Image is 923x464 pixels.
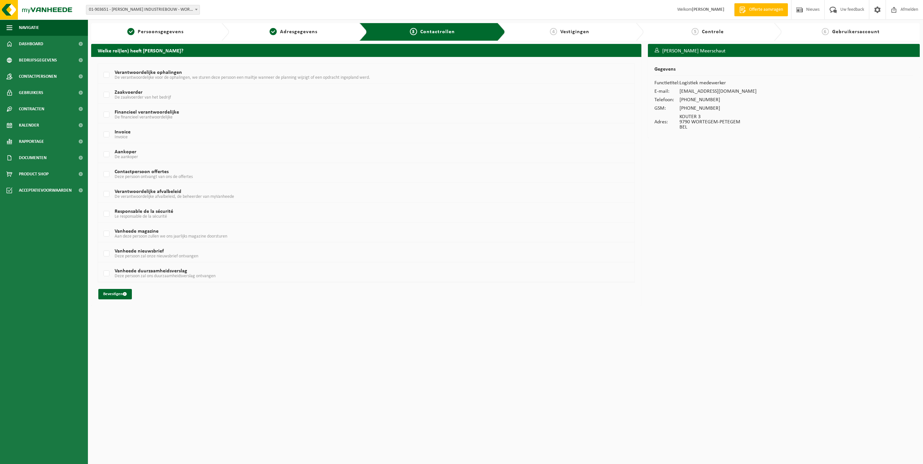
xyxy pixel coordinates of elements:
[280,29,317,34] span: Adresgegevens
[19,85,43,101] span: Gebruikers
[692,7,724,12] strong: [PERSON_NAME]
[115,95,171,100] span: De zaakvoerder van het bedrijf
[654,104,679,113] td: GSM:
[115,234,227,239] span: Aan deze persoon zullen we ons jaarlijks magazine doorsturen
[115,115,173,120] span: De financieel verantwoordelijke
[19,133,44,150] span: Rapportage
[679,96,757,104] td: [PHONE_NUMBER]
[822,28,829,35] span: 6
[654,67,913,75] h2: Gegevens
[19,36,43,52] span: Dashboard
[19,117,39,133] span: Kalender
[115,155,138,159] span: De aankoper
[702,29,724,34] span: Controle
[102,90,582,100] label: Zaakvoerder
[102,189,582,199] label: Verantwoordelijke afvalbeleid
[138,29,184,34] span: Persoonsgegevens
[102,70,582,80] label: Verantwoordelijke ophalingen
[115,254,198,259] span: Deze persoon zal onze nieuwsbrief ontvangen
[102,249,582,259] label: Vanheede nieuwsbrief
[102,110,582,120] label: Financieel verantwoordelijke
[86,5,200,15] span: 01-903651 - WILLY NAESSENS INDUSTRIEBOUW - WORTEGEM-PETEGEM
[19,52,57,68] span: Bedrijfsgegevens
[692,28,699,35] span: 5
[560,29,589,34] span: Vestigingen
[91,44,641,57] h2: Welke rol(len) heeft [PERSON_NAME]?
[19,150,47,166] span: Documenten
[102,269,582,279] label: Vanheede duurzaamheidsverslag
[420,29,455,34] span: Contactrollen
[654,96,679,104] td: Telefoon:
[679,87,757,96] td: [EMAIL_ADDRESS][DOMAIN_NAME]
[832,29,880,34] span: Gebruikersaccount
[115,135,128,140] span: Invoice
[654,113,679,131] td: Adres:
[734,3,788,16] a: Offerte aanvragen
[654,87,679,96] td: E-mail:
[102,170,582,179] label: Contactpersoon offertes
[86,5,200,14] span: 01-903651 - WILLY NAESSENS INDUSTRIEBOUW - WORTEGEM-PETEGEM
[115,274,216,279] span: Deze persoon zal ons duurzaamheidsverslag ontvangen
[115,75,370,80] span: De verantwoordelijke voor de ophalingen, we sturen deze persoon een mailtje wanneer de planning w...
[115,174,193,179] span: Deze persoon ontvangt van ons de offertes
[19,182,72,198] span: Acceptatievoorwaarden
[98,289,132,299] button: Bevestigen
[102,130,582,140] label: Invoice
[19,68,57,85] span: Contactpersonen
[654,79,679,87] td: Functietitel:
[102,229,582,239] label: Vanheede magazine
[648,44,920,58] h3: [PERSON_NAME] Meerschaut
[94,28,216,36] a: 1Persoonsgegevens
[115,214,167,219] span: Le responsable de la sécurité
[270,28,277,35] span: 2
[232,28,354,36] a: 2Adresgegevens
[115,194,234,199] span: De verantwoordelijke afvalbeleid, de beheerder van myVanheede
[102,150,582,159] label: Aankoper
[679,113,757,131] td: KOUTER 3 9790 WORTEGEM-PETEGEM BEL
[410,28,417,35] span: 3
[127,28,134,35] span: 1
[679,79,757,87] td: Logistiek medewerker
[102,209,582,219] label: Responsable de la sécurité
[19,166,49,182] span: Product Shop
[19,101,44,117] span: Contracten
[19,20,39,36] span: Navigatie
[679,104,757,113] td: [PHONE_NUMBER]
[550,28,557,35] span: 4
[748,7,785,13] span: Offerte aanvragen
